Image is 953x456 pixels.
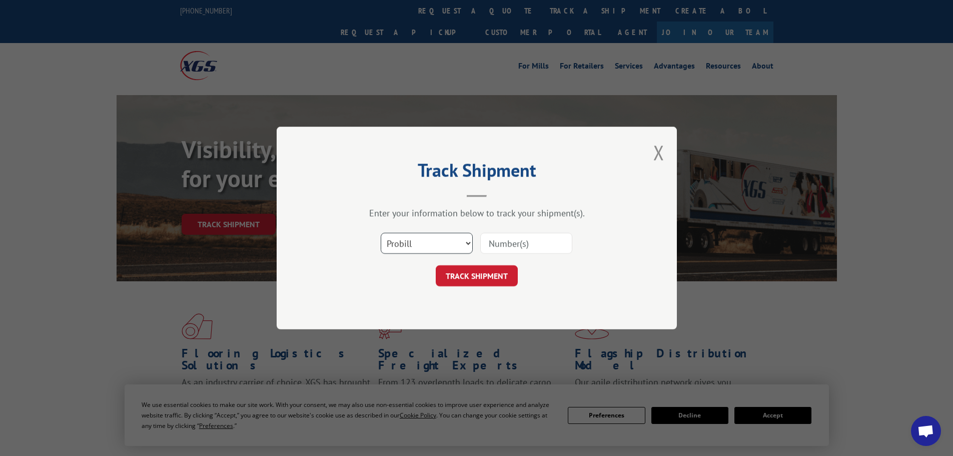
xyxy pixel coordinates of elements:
[480,233,572,254] input: Number(s)
[911,416,941,446] div: Open chat
[327,207,627,219] div: Enter your information below to track your shipment(s).
[653,139,664,166] button: Close modal
[327,163,627,182] h2: Track Shipment
[436,265,518,286] button: TRACK SHIPMENT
